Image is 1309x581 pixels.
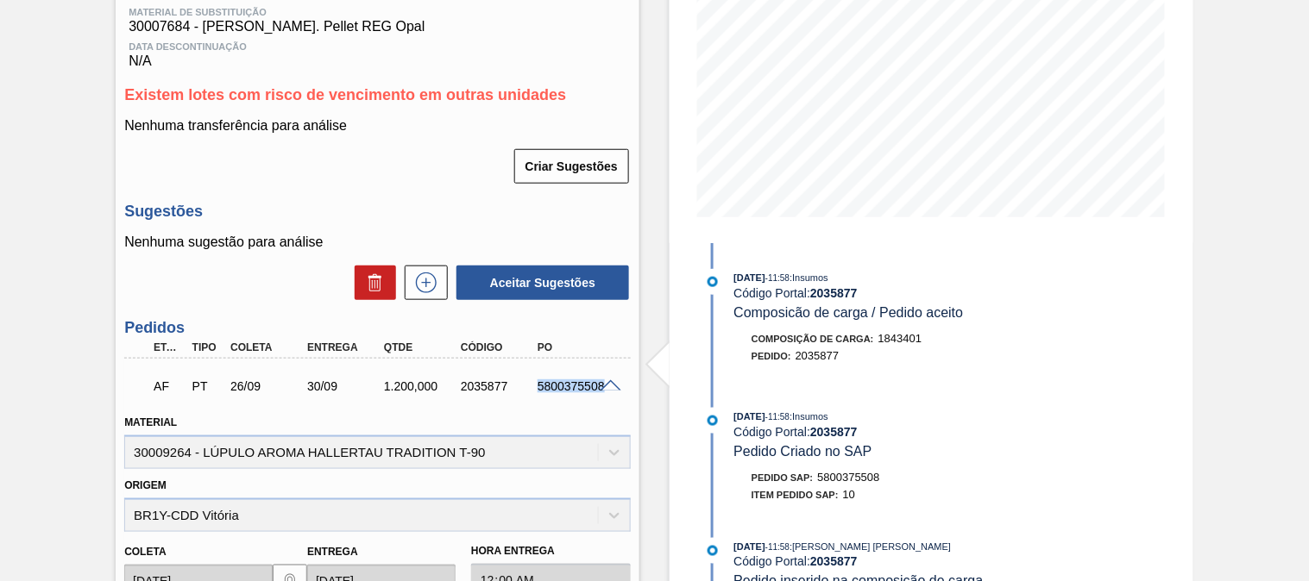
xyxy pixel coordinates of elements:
span: 5800375508 [818,471,880,484]
button: Aceitar Sugestões [456,266,629,300]
div: Código Portal: [734,286,1144,300]
span: Existem lotes com risco de vencimento em outras unidades [124,86,566,103]
div: Coleta [226,341,311,353]
div: Criar Sugestões [516,147,631,185]
span: Item pedido SAP: [752,490,839,500]
span: 10 [843,488,855,501]
div: Código [456,341,541,353]
div: Entrega [303,341,387,353]
span: : [PERSON_NAME] [PERSON_NAME] [790,541,951,552]
p: AF [154,379,183,393]
strong: 2035877 [810,425,858,439]
div: Tipo [188,341,226,353]
span: - 11:58 [765,542,790,552]
div: Código Portal: [734,425,1144,439]
span: [DATE] [734,272,765,283]
div: N/A [124,34,631,69]
div: Nova sugestão [396,266,448,300]
div: 2035877 [456,379,541,393]
div: Aceitar Sugestões [448,264,631,302]
label: Hora Entrega [471,540,631,565]
div: 1.200,000 [380,379,464,393]
div: Aguardando Faturamento [149,367,187,405]
div: Código Portal: [734,555,1144,569]
span: 2035877 [796,349,840,362]
span: - 11:58 [765,273,790,283]
span: Composicão de carga / Pedido aceito [734,305,964,320]
div: 30/09/2025 [303,379,387,393]
span: - 11:58 [765,412,790,422]
label: Entrega [307,547,358,559]
img: atual [708,277,718,287]
img: atual [708,546,718,556]
div: 26/09/2025 [226,379,311,393]
strong: 2035877 [810,555,858,569]
label: Origem [124,479,167,491]
p: Nenhuma transferência para análise [124,118,631,134]
span: Pedido SAP: [752,472,814,483]
div: Excluir Sugestões [346,266,396,300]
h3: Sugestões [124,203,631,221]
span: Pedido Criado no SAP [734,444,872,459]
div: Qtde [380,341,464,353]
span: Pedido : [752,351,791,361]
span: Data Descontinuação [129,41,626,52]
span: Composição de Carga : [752,334,874,344]
div: PO [533,341,618,353]
span: : Insumos [790,272,828,283]
div: Pedido de Transferência [188,379,226,393]
div: Etapa [149,341,187,353]
p: Nenhuma sugestão para análise [124,234,631,250]
span: [DATE] [734,411,765,422]
img: atual [708,415,718,426]
div: 5800375508 [533,379,618,393]
span: Material de Substituição [129,7,626,17]
strong: 2035877 [810,286,858,300]
button: Criar Sugestões [514,149,629,184]
h3: Pedidos [124,319,631,337]
span: 30007684 - [PERSON_NAME]. Pellet REG Opal [129,19,626,34]
span: 1843401 [878,332,922,345]
label: Material [124,416,177,428]
span: [DATE] [734,541,765,552]
span: : Insumos [790,411,828,422]
label: Coleta [124,547,166,559]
